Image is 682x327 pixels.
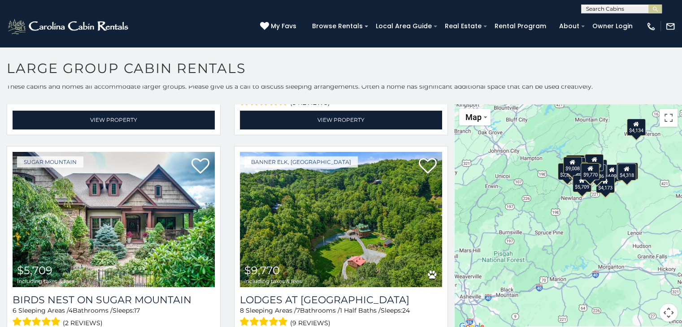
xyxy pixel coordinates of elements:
[588,159,607,176] div: $6,298
[587,164,606,181] div: $5,586
[626,118,645,135] div: $4,134
[244,156,358,168] a: Banner Elk, [GEOGRAPHIC_DATA]
[665,22,675,31] img: mail-regular-white.png
[13,152,215,287] img: Birds Nest On Sugar Mountain
[13,152,215,287] a: Birds Nest On Sugar Mountain $5,709 including taxes & fees
[134,306,140,314] span: 17
[459,109,491,125] button: Change map style
[308,19,367,33] a: Browse Rentals
[595,176,614,193] div: $4,173
[240,306,244,314] span: 8
[240,294,442,306] a: Lodges at [GEOGRAPHIC_DATA]
[581,163,599,180] div: $9,770
[602,164,621,181] div: $4,993
[617,163,636,181] div: $4,318
[585,154,604,171] div: $8,139
[17,264,52,277] span: $5,709
[244,264,280,277] span: $9,770
[240,111,442,129] a: View Property
[17,156,83,168] a: Sugar Mountain
[563,157,582,174] div: $9,008
[13,306,17,314] span: 6
[13,294,215,306] a: Birds Nest On Sugar Mountain
[558,163,577,180] div: $2,813
[616,163,638,180] div: $10,551
[555,19,584,33] a: About
[240,152,442,287] a: Lodges at Eagle Ridge $9,770 including taxes & fees
[660,304,678,322] button: Map camera controls
[572,175,591,192] div: $5,709
[260,22,299,31] a: My Favs
[240,152,442,287] img: Lodges at Eagle Ridge
[271,22,296,31] span: My Favs
[490,19,551,33] a: Rental Program
[573,174,591,191] div: $3,967
[13,111,215,129] a: View Property
[566,155,585,172] div: $3,558
[402,306,410,314] span: 24
[7,17,131,35] img: White-1-2.png
[17,278,74,284] span: including taxes & fees
[660,109,678,127] button: Toggle fullscreen view
[371,19,436,33] a: Local Area Guide
[588,19,637,33] a: Owner Login
[440,19,486,33] a: Real Estate
[465,112,482,122] span: Map
[240,294,442,306] h3: Lodges at Eagle Ridge
[646,22,656,31] img: phone-regular-white.png
[419,157,437,176] a: Add to favorites
[244,278,302,284] span: including taxes & fees
[69,306,73,314] span: 4
[296,306,300,314] span: 7
[340,306,381,314] span: 1 Half Baths /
